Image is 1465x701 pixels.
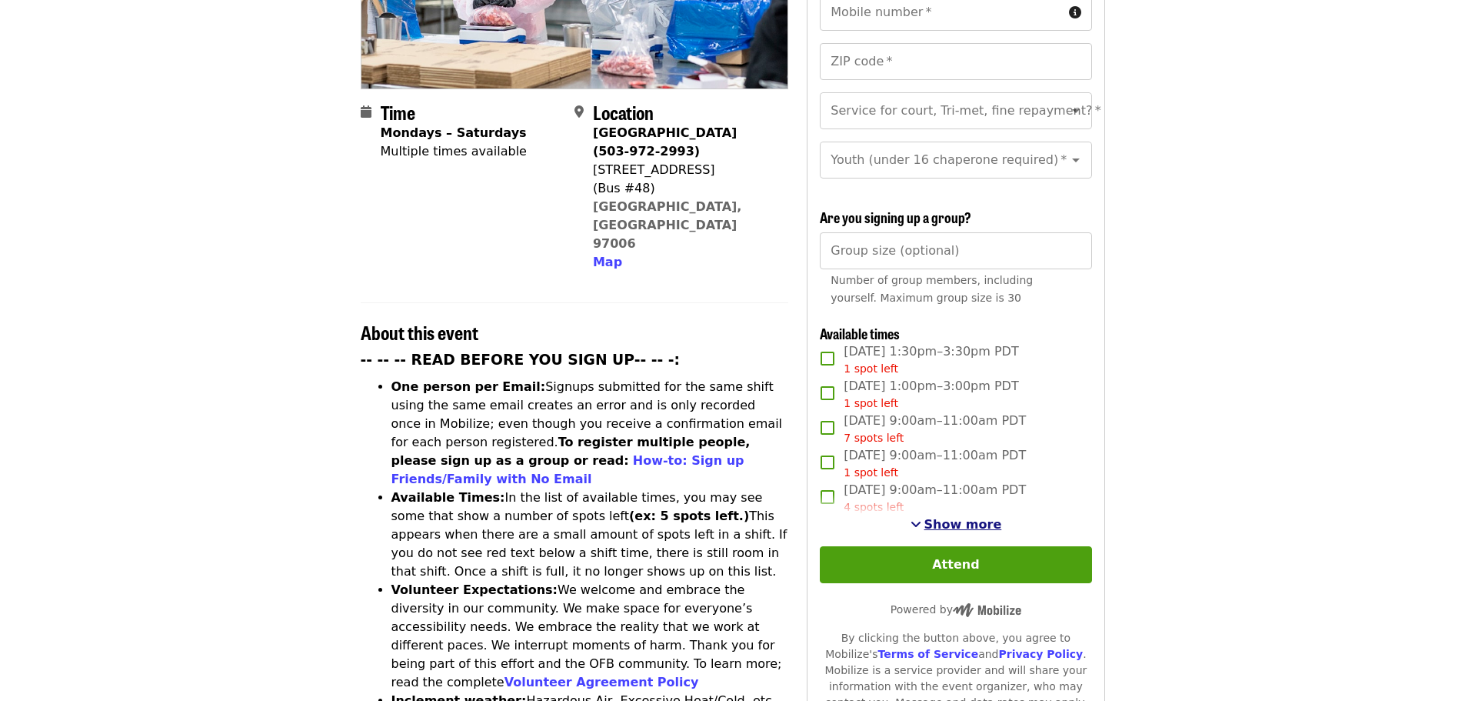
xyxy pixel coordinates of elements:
img: Powered by Mobilize [953,603,1021,617]
button: Open [1065,149,1087,171]
span: Are you signing up a group? [820,207,971,227]
span: 4 spots left [844,501,904,513]
div: [STREET_ADDRESS] [593,161,776,179]
div: (Bus #48) [593,179,776,198]
button: Map [593,253,622,272]
button: Attend [820,546,1091,583]
span: Available times [820,323,900,343]
span: 1 spot left [844,466,898,479]
strong: Available Times: [391,490,505,505]
strong: -- -- -- READ BEFORE YOU SIGN UP-- -- -: [361,352,681,368]
a: How-to: Sign up Friends/Family with No Email [391,453,744,486]
span: [DATE] 9:00am–11:00am PDT [844,481,1026,516]
strong: [GEOGRAPHIC_DATA] (503-972-2993) [593,125,737,159]
strong: Mondays – Saturdays [381,125,527,140]
input: [object Object] [820,232,1091,269]
strong: To register multiple people, please sign up as a group or read: [391,435,751,468]
strong: (ex: 5 spots left.) [629,509,749,523]
strong: One person per Email: [391,379,546,394]
li: We welcome and embrace the diversity in our community. We make space for everyone’s accessibility... [391,581,789,692]
a: [GEOGRAPHIC_DATA], [GEOGRAPHIC_DATA] 97006 [593,199,742,251]
span: Location [593,98,654,125]
div: Multiple times available [381,142,527,161]
span: Powered by [891,603,1021,616]
span: [DATE] 9:00am–11:00am PDT [844,412,1026,446]
span: [DATE] 1:30pm–3:30pm PDT [844,342,1018,377]
span: 1 spot left [844,397,898,409]
li: Signups submitted for the same shift using the same email creates an error and is only recorded o... [391,378,789,489]
i: map-marker-alt icon [574,105,584,119]
span: 7 spots left [844,432,904,444]
span: 1 spot left [844,362,898,375]
span: [DATE] 9:00am–11:00am PDT [844,446,1026,481]
a: Volunteer Agreement Policy [504,675,699,689]
a: Terms of Service [877,648,978,660]
a: Privacy Policy [998,648,1083,660]
strong: Volunteer Expectations: [391,582,558,597]
span: Map [593,255,622,269]
span: Show more [924,517,1002,532]
span: About this event [361,319,478,345]
input: ZIP code [820,43,1091,80]
button: Open [1065,100,1087,122]
span: [DATE] 1:00pm–3:00pm PDT [844,377,1018,412]
button: See more timeslots [911,516,1002,534]
i: calendar icon [361,105,371,119]
span: Time [381,98,415,125]
i: circle-info icon [1069,5,1081,20]
span: Number of group members, including yourself. Maximum group size is 30 [831,274,1033,304]
li: In the list of available times, you may see some that show a number of spots left This appears wh... [391,489,789,581]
